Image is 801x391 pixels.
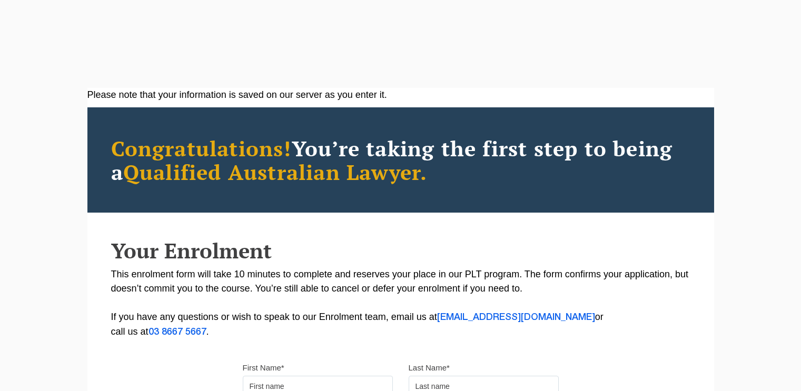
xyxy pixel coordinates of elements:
a: 03 8667 5667 [149,328,206,336]
span: Qualified Australian Lawyer. [123,158,428,186]
div: Please note that your information is saved on our server as you enter it. [87,88,714,102]
a: [EMAIL_ADDRESS][DOMAIN_NAME] [437,313,595,322]
p: This enrolment form will take 10 minutes to complete and reserves your place in our PLT program. ... [111,267,690,339]
span: Congratulations! [111,134,292,162]
h2: You’re taking the first step to being a [111,136,690,184]
label: First Name* [243,363,284,373]
h2: Your Enrolment [111,239,690,262]
label: Last Name* [409,363,450,373]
